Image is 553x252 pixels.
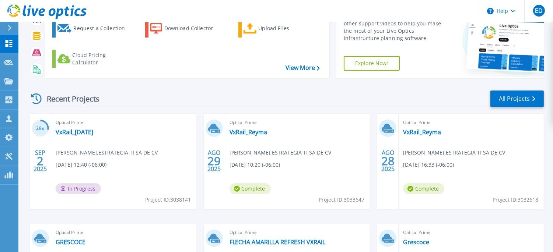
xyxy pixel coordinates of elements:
[56,118,192,127] span: Optical Prime
[403,238,429,246] a: Grescoce
[230,128,267,136] a: VxRail_Reyma
[73,21,132,36] div: Request a Collection
[72,52,131,66] div: Cloud Pricing Calculator
[344,13,448,42] div: Find tutorials, instructional guides and other support videos to help you make the most of your L...
[230,228,366,237] span: Optical Prime
[403,183,444,194] span: Complete
[56,228,192,237] span: Optical Prime
[145,19,227,38] a: Download Collector
[42,127,44,131] span: %
[145,196,191,204] span: Project ID: 3038141
[33,148,47,174] div: SEP 2025
[56,238,85,246] a: GRESCOCE
[230,183,271,194] span: Complete
[403,128,441,136] a: VxRail_Reyma
[56,161,106,169] span: [DATE] 12:40 (-06:00)
[258,21,317,36] div: Upload Files
[403,228,539,237] span: Optical Prime
[56,183,101,194] span: In Progress
[230,118,366,127] span: Optical Prime
[52,50,134,68] a: Cloud Pricing Calculator
[37,158,43,164] span: 2
[230,161,280,169] span: [DATE] 10:20 (-06:00)
[381,148,395,174] div: AGO 2025
[207,148,221,174] div: AGO 2025
[28,90,109,108] div: Recent Projects
[230,238,326,246] a: FLECHA AMARILLA REFRESH VXRAIL
[230,149,332,157] span: [PERSON_NAME] , ESTRATEGIA TI SA DE CV
[286,64,320,71] a: View More
[535,8,543,14] span: ED
[403,118,539,127] span: Optical Prime
[52,19,134,38] a: Request a Collection
[381,158,395,164] span: 28
[164,21,223,36] div: Download Collector
[56,149,158,157] span: [PERSON_NAME] , ESTRATEGIA TI SA DE CV
[403,149,505,157] span: [PERSON_NAME] , ESTRATEGIA TI SA DE CV
[344,56,400,71] a: Explore Now!
[32,124,49,133] h3: 28
[490,90,544,107] a: All Projects
[403,161,454,169] span: [DATE] 16:33 (-06:00)
[493,196,538,204] span: Project ID: 3032618
[238,19,321,38] a: Upload Files
[207,158,221,164] span: 29
[56,128,93,136] a: VxRail_[DATE]
[319,196,364,204] span: Project ID: 3033647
